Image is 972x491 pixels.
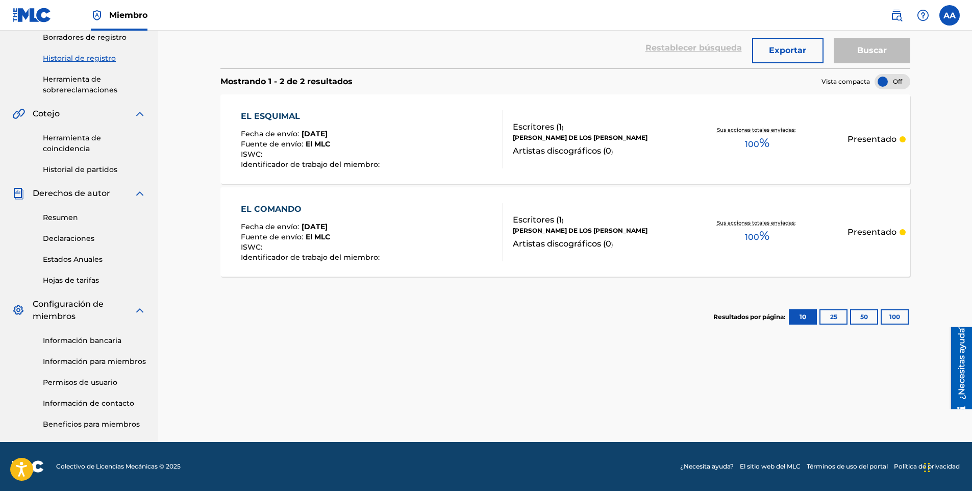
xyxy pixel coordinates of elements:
[33,187,110,200] span: Derechos de autor
[924,452,930,483] div: Arrastrar
[717,219,798,227] p: Sus acciones totales enviadas:
[241,110,382,122] div: EL ESQUIMAL
[241,139,306,149] span: Fuente de envío:
[43,233,146,244] a: Declaraciones
[921,442,972,491] div: Widget de chat
[513,239,611,249] font: Artistas discográficos (0
[43,53,146,64] a: Historial de registro
[890,9,903,21] img: buscar
[513,146,611,156] font: Artistas discográficos (0
[850,309,878,325] button: 50
[91,9,103,21] img: Máximo titular de derechos
[745,227,769,245] span: %
[220,187,910,277] a: EL COMANDOFecha de envío:[DATE]Fuente de envío:El MLCISWC:Identificador de trabajo del miembro:Es...
[894,462,960,471] a: Política de privacidad
[745,139,759,149] font: 100
[306,139,330,149] span: El MLC
[109,9,147,21] span: Miembro
[917,9,929,21] img: Ayuda
[513,215,562,225] font: Escritores (1
[886,5,907,26] a: Public Search
[134,187,146,200] img: expandir
[789,309,817,325] button: 10
[881,309,909,325] button: 100
[745,232,759,242] font: 100
[913,5,933,26] div: Help
[848,227,896,237] font: Presentado
[12,108,25,120] img: Cotejo
[513,121,667,133] div: )
[12,460,44,473] img: logotipo
[513,214,667,226] div: )
[921,442,972,491] iframe: Chat Widget
[241,232,306,241] span: Fuente de envío:
[33,108,60,120] span: Cotejo
[43,32,146,43] a: Borradores de registro
[241,222,302,231] span: Fecha de envío:
[43,335,146,346] a: Información bancaria
[12,304,24,316] img: Configuración de miembros
[241,253,382,262] span: Identificador de trabajo del miembro:
[220,94,910,184] a: EL ESQUIMALFecha de envío:[DATE]Fuente de envío:El MLCISWC:Identificador de trabajo del miembro:E...
[56,462,181,471] span: Colectivo de Licencias Mecánicas © 2025
[848,134,896,144] font: Presentado
[807,462,888,471] a: Términos de uso del portal
[43,419,146,430] a: Beneficios para miembros
[680,462,734,471] a: ¿Necesita ayuda?
[513,226,667,235] div: [PERSON_NAME] DE LOS [PERSON_NAME]
[134,108,146,120] img: expandir
[713,312,788,322] p: Resultados por página:
[939,5,960,26] div: User Menu
[302,222,328,231] span: [DATE]
[241,242,265,252] span: ISWC :
[43,212,146,223] a: Resumen
[943,327,972,409] iframe: Resource Center
[43,275,146,286] a: Hojas de tarifas
[43,377,146,388] a: Permisos de usuario
[12,8,52,22] img: Logotipo de MLC
[241,150,265,159] span: ISWC :
[43,74,146,95] a: Herramienta de sobrereclamaciones
[819,309,848,325] button: 25
[306,232,330,241] span: El MLC
[821,77,870,86] span: Vista compacta
[12,187,24,200] img: Derechos de autor
[513,133,667,142] div: [PERSON_NAME] DE LOS [PERSON_NAME]
[43,254,146,265] a: Estados Anuales
[513,238,667,250] div: )
[717,126,798,134] p: Sus acciones totales enviadas:
[43,356,146,367] a: Información para miembros
[241,160,382,169] span: Identificador de trabajo del miembro:
[220,77,353,86] font: Mostrando 1 - 2 de 2 resultados
[745,134,769,152] span: %
[241,129,302,138] span: Fecha de envío:
[752,38,824,63] button: Exportar
[740,462,801,471] a: El sitio web del MLC
[302,129,328,138] span: [DATE]
[43,133,146,154] a: Herramienta de coincidencia
[513,122,562,132] font: Escritores (1
[241,203,382,215] div: EL COMANDO
[43,164,146,175] a: Historial de partidos
[134,304,146,316] img: expandir
[33,298,134,323] span: Configuración de miembros
[43,398,146,409] a: Información de contacto
[513,145,667,157] div: )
